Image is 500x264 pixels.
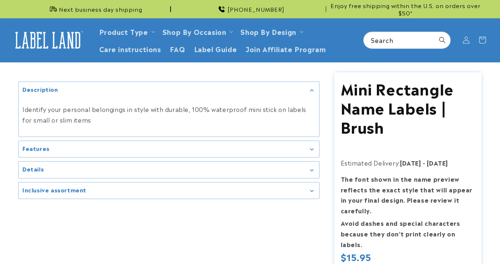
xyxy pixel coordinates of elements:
h2: Inclusive assortment [22,186,86,194]
summary: Inclusive assortment [19,182,319,199]
a: Shop By Design [240,26,296,36]
span: Enjoy free shipping within the U.S. on orders over $50* [329,2,482,16]
media-gallery: Gallery Viewer [18,82,319,199]
button: Search [434,32,450,48]
h2: Details [22,165,44,173]
span: [PHONE_NUMBER] [228,6,285,13]
summary: Shop By Occasion [158,23,236,40]
summary: Features [19,141,319,158]
strong: The font shown in the name preview reflects the exact style that will appear in your final design... [341,174,473,215]
h2: Features [22,145,50,152]
p: Estimated Delivery: [341,158,475,168]
strong: - [423,158,425,167]
span: Shop By Occasion [162,27,226,36]
a: Label Guide [190,40,242,57]
span: Label Guide [194,44,237,53]
summary: Description [19,82,319,98]
a: FAQ [165,40,190,57]
a: Care instructions [95,40,165,57]
summary: Details [19,162,319,178]
strong: Avoid dashes and special characters because they don’t print clearly on labels. [341,218,460,249]
span: FAQ [170,44,185,53]
img: Label Land [11,29,85,51]
h2: Description [22,86,58,93]
h1: Mini Rectangle Name Labels | Brush [341,79,475,136]
span: Join Affiliate Program [246,44,326,53]
span: Next business day shipping [59,6,142,13]
summary: Product Type [95,23,158,40]
strong: [DATE] [427,158,448,167]
span: Care instructions [99,44,161,53]
span: $15.95 [341,251,372,263]
summary: Shop By Design [236,23,306,40]
p: Identify your personal belongings in style with durable, 100% waterproof mini stick on labels for... [22,104,315,125]
a: Product Type [99,26,148,36]
strong: [DATE] [400,158,421,167]
a: Label Land [8,26,87,54]
a: Join Affiliate Program [241,40,330,57]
